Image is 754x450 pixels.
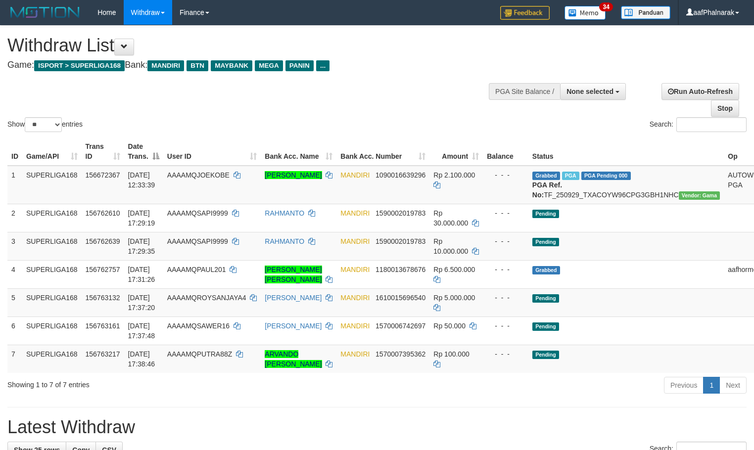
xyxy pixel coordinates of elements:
span: MANDIRI [340,266,370,273]
td: 2 [7,204,22,232]
span: Copy 1570006742697 to clipboard [376,322,425,330]
span: Rp 10.000.000 [433,237,468,255]
a: Run Auto-Refresh [661,83,739,100]
th: Date Trans.: activate to sort column descending [124,137,163,166]
td: SUPERLIGA168 [22,288,82,316]
div: Showing 1 to 7 of 7 entries [7,376,307,390]
a: [PERSON_NAME] [265,294,322,302]
span: MANDIRI [340,350,370,358]
a: [PERSON_NAME] [265,322,322,330]
span: BTN [187,60,208,71]
th: Game/API: activate to sort column ascending [22,137,82,166]
th: Status [528,137,724,166]
span: [DATE] 12:33:39 [128,171,155,189]
span: Marked by aafsengchandara [562,172,579,180]
th: Bank Acc. Number: activate to sort column ascending [336,137,429,166]
th: Trans ID: activate to sort column ascending [82,137,124,166]
img: Feedback.jpg [500,6,550,20]
a: Stop [711,100,739,117]
td: SUPERLIGA168 [22,316,82,345]
button: None selected [560,83,626,100]
span: MEGA [255,60,283,71]
td: 4 [7,260,22,288]
span: [DATE] 17:31:26 [128,266,155,283]
span: AAAAMQPUTRA88Z [167,350,232,358]
td: 6 [7,316,22,345]
span: Rp 30.000.000 [433,209,468,227]
th: Balance [483,137,528,166]
span: Pending [532,351,559,359]
span: Pending [532,322,559,331]
a: RAHMANTO [265,237,304,245]
span: AAAAMQJOEKOBE [167,171,230,179]
th: Amount: activate to sort column ascending [429,137,483,166]
span: Rp 6.500.000 [433,266,475,273]
td: 1 [7,166,22,204]
img: Button%20Memo.svg [565,6,606,20]
span: Grabbed [532,266,560,274]
span: Pending [532,210,559,218]
span: [DATE] 17:29:35 [128,237,155,255]
span: 156762757 [86,266,120,273]
span: MAYBANK [211,60,252,71]
th: User ID: activate to sort column ascending [163,137,261,166]
div: - - - [487,170,524,180]
span: Pending [532,238,559,246]
span: PANIN [285,60,314,71]
span: Grabbed [532,172,560,180]
span: 156762639 [86,237,120,245]
div: - - - [487,208,524,218]
span: AAAAMQROYSANJAYA4 [167,294,246,302]
div: - - - [487,293,524,303]
td: SUPERLIGA168 [22,166,82,204]
span: [DATE] 17:29:19 [128,209,155,227]
span: None selected [566,88,613,95]
td: SUPERLIGA168 [22,345,82,373]
td: SUPERLIGA168 [22,260,82,288]
td: SUPERLIGA168 [22,232,82,260]
span: Copy 1090016639296 to clipboard [376,171,425,179]
span: MANDIRI [147,60,184,71]
h1: Withdraw List [7,36,493,55]
span: [DATE] 17:38:46 [128,350,155,368]
a: [PERSON_NAME] [265,171,322,179]
span: 156763132 [86,294,120,302]
span: Pending [532,294,559,303]
th: ID [7,137,22,166]
span: AAAAMQSAPI9999 [167,209,228,217]
span: Rp 2.100.000 [433,171,475,179]
div: - - - [487,265,524,274]
span: PGA Pending [581,172,631,180]
span: Rp 50.000 [433,322,466,330]
span: Copy 1590002019783 to clipboard [376,237,425,245]
span: MANDIRI [340,171,370,179]
span: Copy 1180013678676 to clipboard [376,266,425,273]
span: Copy 1610015696540 to clipboard [376,294,425,302]
a: ARVANDO [PERSON_NAME] [265,350,322,368]
img: MOTION_logo.png [7,5,83,20]
div: - - - [487,349,524,359]
a: RAHMANTO [265,209,304,217]
span: MANDIRI [340,322,370,330]
span: AAAAMQPAUL201 [167,266,226,273]
div: - - - [487,236,524,246]
div: - - - [487,321,524,331]
a: Next [719,377,747,394]
span: MANDIRI [340,209,370,217]
td: SUPERLIGA168 [22,204,82,232]
span: MANDIRI [340,237,370,245]
label: Search: [650,117,747,132]
span: Rp 5.000.000 [433,294,475,302]
th: Bank Acc. Name: activate to sort column ascending [261,137,336,166]
td: 3 [7,232,22,260]
span: MANDIRI [340,294,370,302]
input: Search: [676,117,747,132]
img: panduan.png [621,6,670,19]
a: 1 [703,377,720,394]
span: ISPORT > SUPERLIGA168 [34,60,125,71]
td: 7 [7,345,22,373]
span: [DATE] 17:37:20 [128,294,155,312]
span: 156762610 [86,209,120,217]
span: Vendor URL: https://trx31.1velocity.biz [679,191,720,200]
span: Rp 100.000 [433,350,469,358]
